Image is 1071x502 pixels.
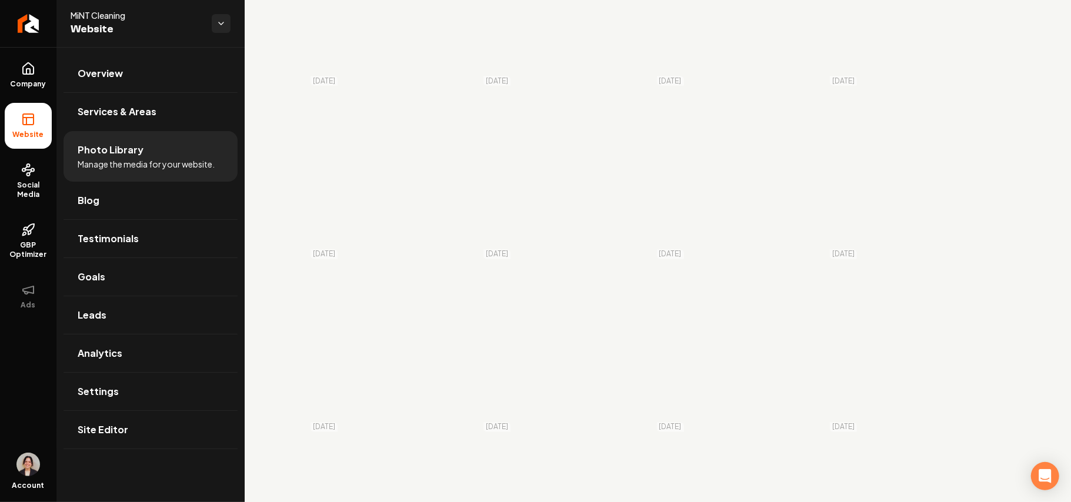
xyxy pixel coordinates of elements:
[830,93,996,259] img: Aerial view of a gray shingle roof with a clean gutter and backyard greenery.
[78,143,144,157] span: Photo Library
[78,232,139,246] span: Testimonials
[659,76,682,86] p: [DATE]
[657,93,823,259] img: Electrician installing modern chandelier indoors with a ladder in a stylish home entryway.
[5,180,52,199] span: Social Media
[5,273,52,319] button: Ads
[18,14,39,33] img: Rebolt Logo
[78,270,105,284] span: Goals
[78,66,123,81] span: Overview
[16,300,41,310] span: Ads
[832,250,855,259] p: [DATE]
[832,76,855,86] p: [DATE]
[64,220,238,257] a: Testimonials
[483,93,649,259] img: Man outside window with children peering from inside, wearing casual clothing and a cap.
[71,9,202,21] span: MiNT Cleaning
[832,423,855,432] p: [DATE]
[78,346,122,360] span: Analytics
[311,266,476,432] img: Cozy bathroom view with foggy window, plant, and scenic outdoor landscape.
[16,453,40,476] img: Brisa Leon
[78,105,156,119] span: Services & Areas
[483,266,649,432] img: View from window showcasing mountains, trees, and a house in a serene landscape.
[16,453,40,476] button: Open user button
[486,250,508,259] p: [DATE]
[64,296,238,334] a: Leads
[78,423,128,437] span: Site Editor
[486,423,508,432] p: [DATE]
[1031,462,1059,490] div: Open Intercom Messenger
[5,213,52,269] a: GBP Optimizer
[78,158,215,170] span: Manage the media for your website.
[78,308,106,322] span: Leads
[5,240,52,259] span: GBP Optimizer
[313,76,335,86] p: [DATE]
[5,52,52,98] a: Company
[311,93,476,259] img: Group of children and adults celebrating near a Mint Cleaning truck outside a modern house.
[830,266,996,432] img: Two children play outside a light blue house with a porch and colorful flowers in the yard.
[64,182,238,219] a: Blog
[313,423,335,432] p: [DATE]
[657,266,823,432] img: Person cleaning a window with a squeegee and a blue Mint window cleaning tool.
[78,193,99,208] span: Blog
[64,258,238,296] a: Goals
[5,153,52,209] a: Social Media
[313,250,335,259] p: [DATE]
[64,373,238,410] a: Settings
[486,76,508,86] p: [DATE]
[6,79,51,89] span: Company
[64,334,238,372] a: Analytics
[64,55,238,92] a: Overview
[659,250,682,259] p: [DATE]
[8,130,49,139] span: Website
[659,423,682,432] p: [DATE]
[78,384,119,399] span: Settings
[64,93,238,130] a: Services & Areas
[12,481,45,490] span: Account
[64,411,238,449] a: Site Editor
[71,21,202,38] span: Website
